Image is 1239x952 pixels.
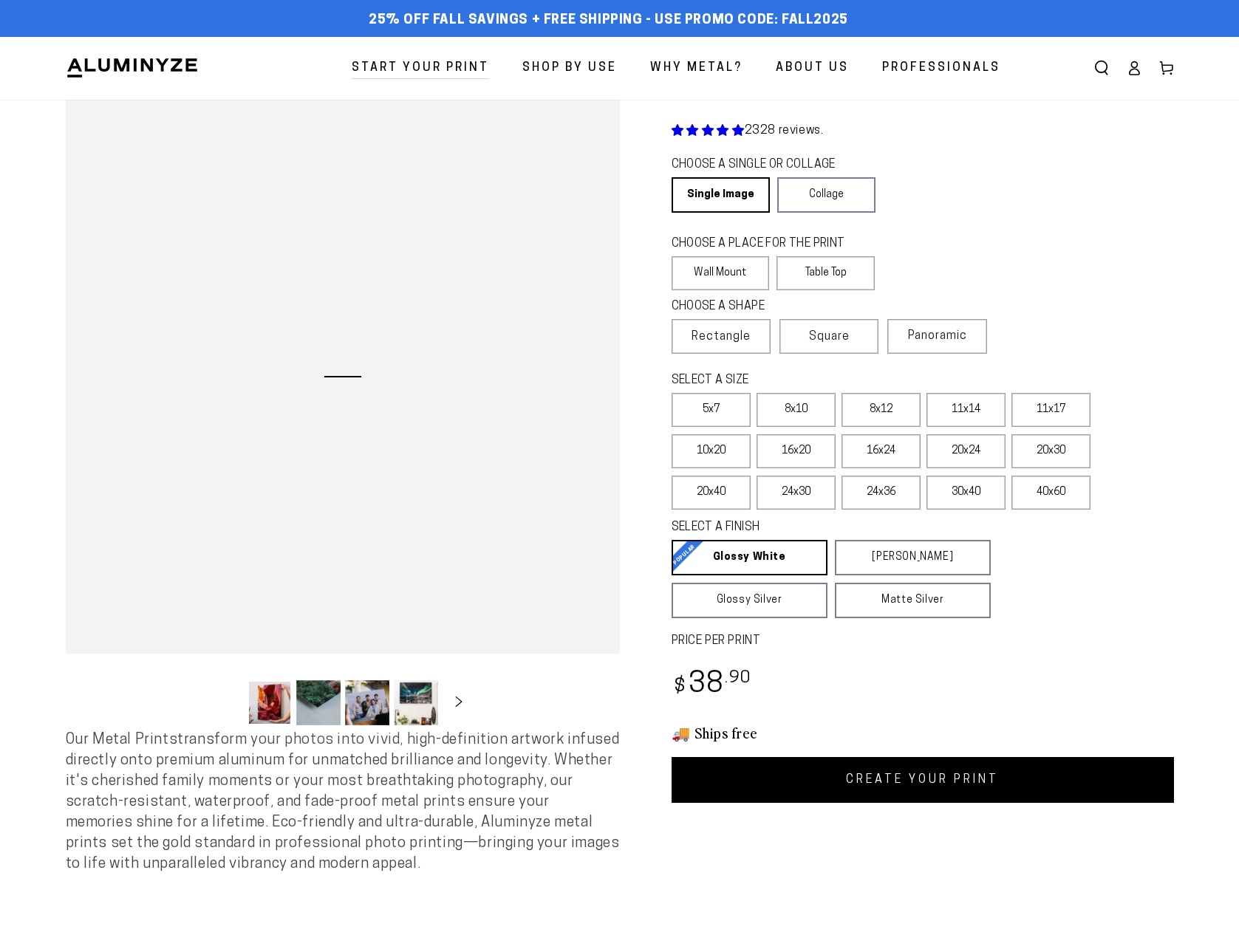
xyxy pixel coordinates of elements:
[842,434,921,468] label: 16x24
[672,583,827,618] a: Glossy Silver
[926,393,1006,427] label: 11x14
[296,680,341,725] button: Load image 2 in gallery view
[511,49,628,88] a: Shop By Use
[672,757,1174,803] a: CREATE YOUR PRINT
[757,476,836,510] label: 24x30
[1085,52,1118,84] summary: Search our site
[369,13,848,29] span: 25% off FALL Savings + Free Shipping - Use Promo Code: FALL2025
[672,519,955,536] legend: SELECT A FINISH
[926,476,1006,510] label: 30x40
[672,256,770,290] label: Wall Mount
[777,177,876,213] a: Collage
[672,723,1174,742] h3: 🚚 Ships free
[842,476,921,510] label: 24x36
[672,434,751,468] label: 10x20
[672,671,752,699] bdi: 38
[66,57,199,79] img: Aluminyze
[394,680,438,725] button: Load image 4 in gallery view
[842,393,921,427] label: 8x12
[672,157,862,174] legend: CHOOSE A SINGLE OR COLLAGE
[639,49,754,88] a: Why Metal?
[776,58,849,79] span: About Us
[757,393,836,427] label: 8x10
[672,298,864,315] legend: CHOOSE A SHAPE
[882,58,1000,79] span: Professionals
[345,680,389,725] button: Load image 3 in gallery view
[66,733,620,871] span: Our Metal Prints transform your photos into vivid, high-definition artwork infused directly onto ...
[692,328,751,346] span: Rectangle
[926,434,1006,468] label: 20x24
[871,49,1011,88] a: Professionals
[674,677,686,697] span: $
[835,540,991,575] a: [PERSON_NAME]
[522,58,617,79] span: Shop By Use
[672,372,967,389] legend: SELECT A SIZE
[650,58,743,79] span: Why Metal?
[443,686,475,719] button: Slide right
[765,49,860,88] a: About Us
[1011,393,1090,427] label: 11x17
[672,393,751,427] label: 5x7
[672,236,861,253] legend: CHOOSE A PLACE FOR THE PRINT
[672,540,827,575] a: Glossy White
[908,330,967,342] span: Panoramic
[211,686,243,719] button: Slide left
[341,49,500,88] a: Start Your Print
[776,256,875,290] label: Table Top
[1011,434,1090,468] label: 20x30
[352,58,489,79] span: Start Your Print
[835,583,991,618] a: Matte Silver
[66,100,620,730] media-gallery: Gallery Viewer
[672,633,1174,650] label: PRICE PER PRINT
[672,177,770,213] a: Single Image
[809,328,850,346] span: Square
[1011,476,1090,510] label: 40x60
[725,670,751,687] sup: .90
[757,434,836,468] label: 16x20
[672,476,751,510] label: 20x40
[248,680,292,725] button: Load image 1 in gallery view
